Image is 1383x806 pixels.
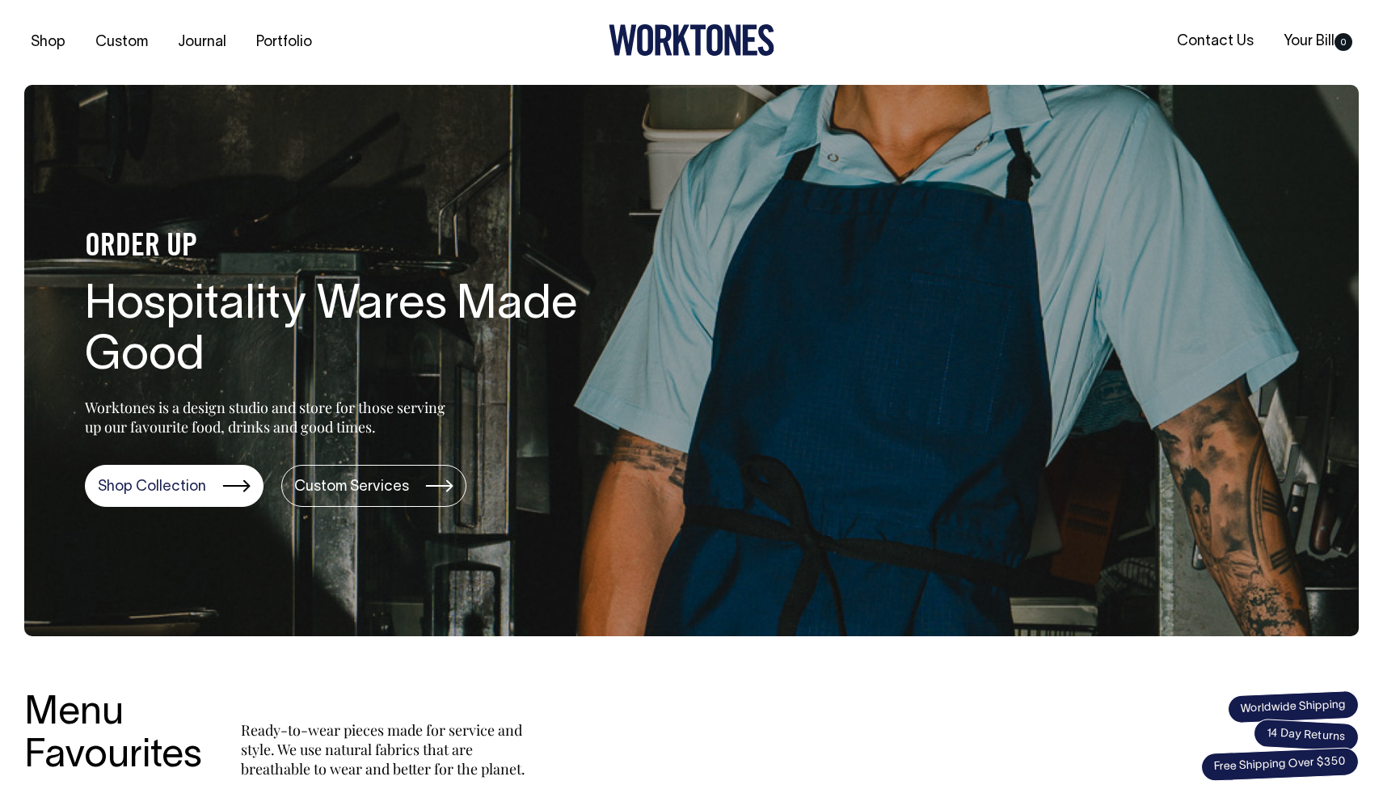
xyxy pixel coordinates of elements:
[85,465,264,507] a: Shop Collection
[1200,747,1359,782] span: Free Shipping Over $350
[24,29,72,56] a: Shop
[1277,28,1359,55] a: Your Bill0
[1253,719,1360,753] span: 14 Day Returns
[281,465,466,507] a: Custom Services
[85,398,453,437] p: Worktones is a design studio and store for those serving up our favourite food, drinks and good t...
[85,230,602,264] h4: ORDER UP
[1335,33,1352,51] span: 0
[24,693,202,779] h3: Menu Favourites
[250,29,318,56] a: Portfolio
[85,281,602,384] h1: Hospitality Wares Made Good
[1227,690,1359,724] span: Worldwide Shipping
[1170,28,1260,55] a: Contact Us
[89,29,154,56] a: Custom
[171,29,233,56] a: Journal
[241,720,532,779] p: Ready-to-wear pieces made for service and style. We use natural fabrics that are breathable to we...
